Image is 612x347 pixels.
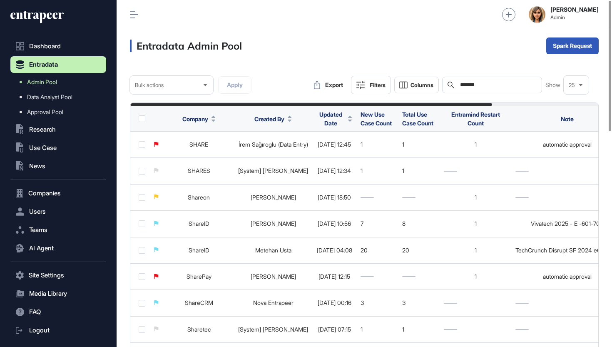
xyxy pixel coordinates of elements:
span: Admin Pool [27,79,57,85]
div: [DATE] 07:15 [316,326,352,333]
div: 8 [402,220,435,227]
button: Users [10,203,106,220]
div: 3 [361,300,394,306]
span: News [29,163,45,170]
div: 20 [361,247,394,254]
span: Total Use Case Count [402,111,433,127]
span: Logout [29,327,50,334]
span: Created By [254,115,284,123]
a: Metehan Usta [255,247,291,254]
a: Sharetec [187,326,211,333]
a: Dashboard [10,38,106,55]
button: Columns [394,77,439,93]
span: Company [182,115,208,123]
button: AI Agent [10,240,106,257]
a: ShareID [189,220,209,227]
a: Data Analyst Pool [15,90,106,105]
span: SHARES [188,167,210,174]
span: 25 [569,82,575,88]
button: Updated Date [316,110,352,127]
button: Use Case [10,140,106,156]
button: Spark Request [546,37,599,54]
span: Columns [410,82,433,88]
span: Entramind Restart Count [451,111,500,127]
div: 1 [402,326,435,333]
div: [DATE] 04:08 [316,247,352,254]
button: Created By [254,115,292,123]
button: Teams [10,222,106,238]
div: 1 [444,220,507,227]
span: Research [29,126,56,133]
a: Shareon [188,194,210,201]
a: [PERSON_NAME] [251,194,296,201]
button: Company [182,115,216,123]
button: Media Library [10,285,106,302]
a: [PERSON_NAME] [251,273,296,280]
a: SHARE [189,141,208,148]
span: Use Case [29,145,57,151]
div: Filters [370,82,386,88]
span: Note [561,115,574,122]
span: FAQ [29,309,41,315]
div: 1 [402,167,435,174]
a: İrem Sağıroglu (Data Entry) [239,141,308,148]
span: Media Library [29,290,67,297]
div: 1 [361,167,394,174]
div: 1 [444,141,507,148]
a: [System] [PERSON_NAME] [238,326,308,333]
a: Nova Entrapeer [253,299,294,306]
span: AI Agent [29,245,54,252]
img: admin-avatar [529,6,545,23]
span: Admin [550,15,599,20]
span: Bulk actions [135,82,164,88]
span: Approval Pool [27,109,63,115]
span: Data Analyst Pool [27,94,72,100]
div: [DATE] 10:56 [316,220,352,227]
span: Users [29,208,46,215]
button: Export [309,77,348,93]
h3: Entradata Admin Pool [130,40,242,52]
a: Logout [10,322,106,339]
span: Site Settings [29,272,64,279]
button: Entradata [10,56,106,73]
a: ShareCRM [185,299,213,306]
div: 1 [361,141,394,148]
div: [DATE] 12:15 [316,273,352,280]
button: Site Settings [10,267,106,284]
a: [System] [PERSON_NAME] [238,167,308,174]
span: Dashboard [29,43,61,50]
span: Entradata [29,61,58,68]
a: SharePay [187,273,211,280]
div: [DATE] 00:16 [316,300,352,306]
div: 1 [444,247,507,254]
div: 1 [444,194,507,201]
button: FAQ [10,304,106,320]
span: New Use Case Count [361,111,392,127]
div: 20 [402,247,435,254]
button: Filters [351,76,391,94]
button: Companies [10,185,106,202]
div: 3 [402,300,435,306]
a: ShareID [189,247,209,254]
a: Approval Pool [15,105,106,120]
a: [PERSON_NAME] [251,220,296,227]
button: Research [10,121,106,138]
div: [DATE] 12:34 [316,167,352,174]
a: Admin Pool [15,75,106,90]
div: 1 [402,141,435,148]
strong: [PERSON_NAME] [550,6,599,13]
div: 7 [361,220,394,227]
span: Companies [28,190,61,197]
span: Show [545,82,560,88]
span: Updated Date [316,110,345,127]
div: 1 [444,273,507,280]
span: Teams [29,227,47,233]
div: [DATE] 12:45 [316,141,352,148]
div: [DATE] 18:50 [316,194,352,201]
button: News [10,158,106,175]
div: 1 [361,326,394,333]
